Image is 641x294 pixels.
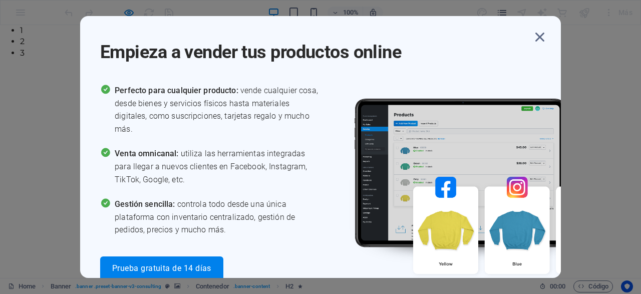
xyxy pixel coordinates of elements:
span: vende cualquier cosa, desde bienes y servicios físicos hasta materiales digitales, como suscripci... [115,84,320,135]
span: controla todo desde una única plataforma con inventario centralizado, gestión de pedidos, precios... [115,198,320,236]
span: utiliza las herramientas integradas para llegar a nuevos clientes en Facebook, Instagram, TikTok,... [115,147,320,186]
span: Prueba gratuita de 14 días [112,264,211,272]
span: Venta omnicanal: [115,149,180,158]
span: Gestión sencilla: [115,199,177,209]
h1: Empieza a vender tus productos online [100,28,531,64]
button: 3 [20,23,25,34]
button: 2 [20,11,25,22]
span: Perfecto para cualquier producto: [115,86,240,95]
button: Prueba gratuita de 14 días [100,256,223,280]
